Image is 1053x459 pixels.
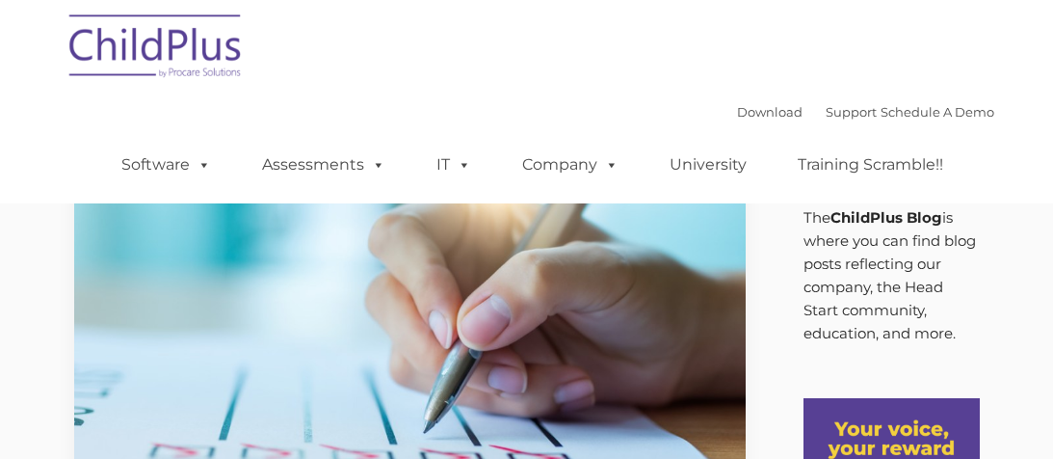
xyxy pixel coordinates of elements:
[881,104,994,120] a: Schedule A Demo
[650,146,766,184] a: University
[102,146,230,184] a: Software
[60,1,252,97] img: ChildPlus by Procare Solutions
[830,208,942,227] strong: ChildPlus Blog
[243,146,405,184] a: Assessments
[803,206,980,345] p: The is where you can find blog posts reflecting our company, the Head Start community, education,...
[737,104,994,120] font: |
[503,146,638,184] a: Company
[778,146,962,184] a: Training Scramble!!
[737,104,803,120] a: Download
[826,104,877,120] a: Support
[417,146,490,184] a: IT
